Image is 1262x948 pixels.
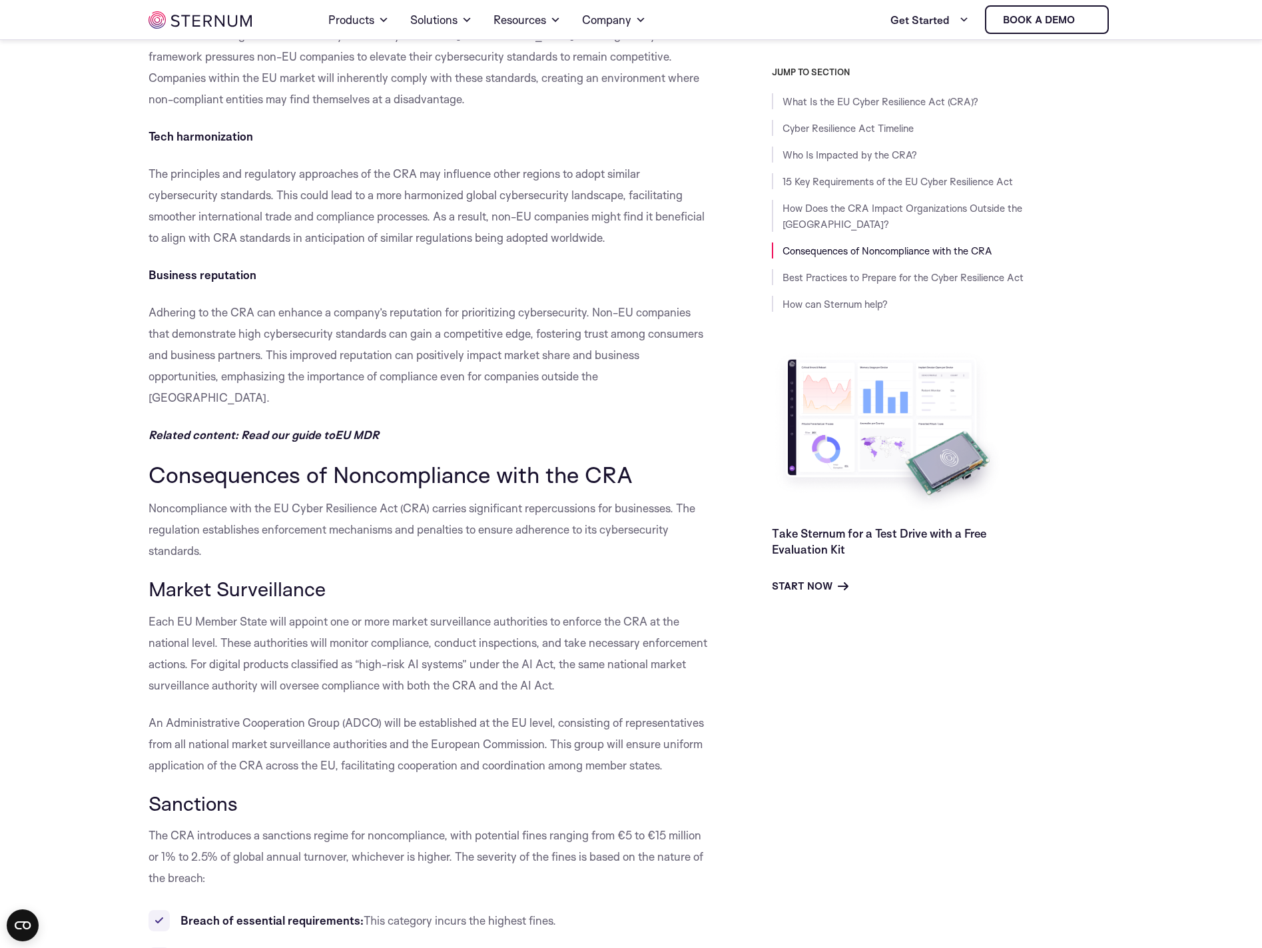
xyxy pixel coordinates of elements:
a: EU MDR [335,428,379,442]
span: Consequences of Noncompliance with the CRA [149,460,633,488]
img: Take Sternum for a Test Drive with a Free Evaluation Kit [772,349,1005,515]
img: sternum iot [149,11,252,29]
span: The principles and regulatory approaches of the CRA may influence other regions to adopt similar ... [149,167,705,244]
img: sternum iot [1080,15,1091,25]
a: Products [328,1,389,39]
a: Company [582,1,646,39]
span: Adhering to the CRA can enhance a company’s reputation for prioritizing cybersecurity. Non-EU com... [149,305,703,404]
a: What Is the EU Cyber Resilience Act (CRA)? [783,95,978,108]
h3: JUMP TO SECTION [772,67,1114,77]
b: Breach of essential requirements: [180,913,364,927]
button: Open CMP widget [7,909,39,941]
b: Business reputation [149,268,256,282]
span: Each EU Member State will appoint one or more market surveillance authorities to enforce the CRA ... [149,614,707,692]
a: Consequences of Noncompliance with the CRA [783,244,992,257]
span: An Administrative Cooperation Group (ADCO) will be established at the EU level, consisting of rep... [149,715,704,772]
span: Market Surveillance [149,576,326,601]
span: This category incurs the highest fines. [364,913,556,927]
b: Tech harmonization [149,129,253,143]
a: Take Sternum for a Test Drive with a Free Evaluation Kit [772,526,986,556]
span: Sanctions [149,791,238,815]
span: The CRA introduces a sanctions regime for noncompliance, with potential fines ranging from €5 to ... [149,828,703,885]
a: Book a demo [985,5,1109,34]
i: Related content: Read our guide to [149,428,335,442]
a: How can Sternum help? [783,298,888,310]
span: The CRA sets a high benchmark for cybersecurity within the [GEOGRAPHIC_DATA]. This regulatory fra... [149,28,699,106]
a: How Does the CRA Impact Organizations Outside the [GEOGRAPHIC_DATA]? [783,202,1022,231]
a: Start Now [772,578,848,594]
a: Solutions [410,1,472,39]
a: Resources [493,1,561,39]
a: Get Started [890,7,969,33]
span: Noncompliance with the EU Cyber Resilience Act (CRA) carries significant repercussions for busine... [149,501,695,558]
a: Who Is Impacted by the CRA? [783,149,917,161]
a: 15 Key Requirements of the EU Cyber Resilience Act [783,175,1013,188]
a: Best Practices to Prepare for the Cyber Resilience Act [783,271,1024,284]
a: Cyber Resilience Act Timeline [783,122,914,135]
